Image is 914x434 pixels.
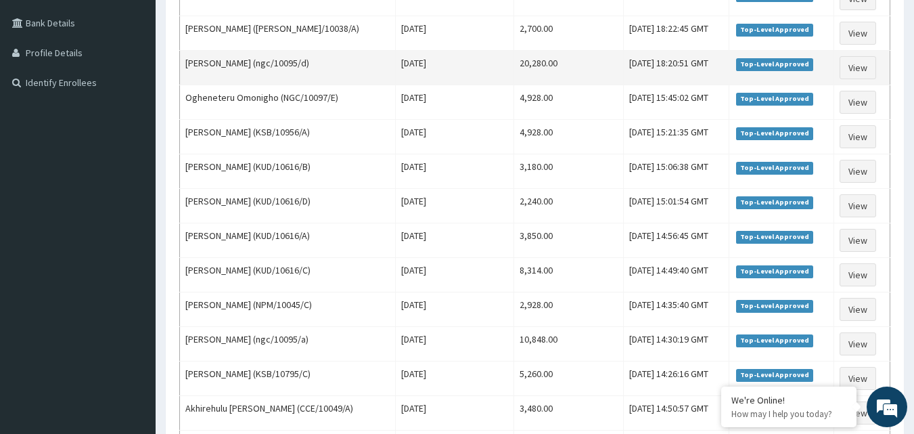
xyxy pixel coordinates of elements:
[222,7,254,39] div: Minimize live chat window
[396,16,514,51] td: [DATE]
[180,396,396,431] td: Akhirehulu [PERSON_NAME] (CCE/10049/A)
[736,162,814,174] span: Top-Level Approved
[623,292,729,327] td: [DATE] 14:35:40 GMT
[180,362,396,396] td: [PERSON_NAME] (KSB/10795/C)
[396,85,514,120] td: [DATE]
[623,16,729,51] td: [DATE] 18:22:45 GMT
[840,160,876,183] a: View
[396,223,514,258] td: [DATE]
[623,154,729,189] td: [DATE] 15:06:38 GMT
[736,196,814,209] span: Top-Level Approved
[736,334,814,347] span: Top-Level Approved
[840,263,876,286] a: View
[180,223,396,258] td: [PERSON_NAME] (KUD/10616/A)
[396,258,514,292] td: [DATE]
[513,16,623,51] td: 2,700.00
[623,396,729,431] td: [DATE] 14:50:57 GMT
[840,332,876,355] a: View
[623,189,729,223] td: [DATE] 15:01:54 GMT
[396,362,514,396] td: [DATE]
[180,189,396,223] td: [PERSON_NAME] (KUD/10616/D)
[396,327,514,362] td: [DATE]
[840,22,876,45] a: View
[840,367,876,390] a: View
[623,85,729,120] td: [DATE] 15:45:02 GMT
[840,194,876,217] a: View
[7,290,258,337] textarea: Type your message and hit 'Enter'
[180,154,396,189] td: [PERSON_NAME] (KUD/10616/B)
[180,85,396,120] td: Ogheneteru Omonigho (NGC/10097/E)
[840,402,876,425] a: View
[736,265,814,278] span: Top-Level Approved
[513,327,623,362] td: 10,848.00
[180,258,396,292] td: [PERSON_NAME] (KUD/10616/C)
[513,223,623,258] td: 3,850.00
[396,120,514,154] td: [DATE]
[513,51,623,85] td: 20,280.00
[78,131,187,267] span: We're online!
[840,298,876,321] a: View
[180,16,396,51] td: [PERSON_NAME] ([PERSON_NAME]/10038/A)
[731,394,846,406] div: We're Online!
[840,56,876,79] a: View
[736,231,814,243] span: Top-Level Approved
[180,292,396,327] td: [PERSON_NAME] (NPM/10045/C)
[623,258,729,292] td: [DATE] 14:49:40 GMT
[25,68,55,102] img: d_794563401_company_1708531726252_794563401
[736,24,814,36] span: Top-Level Approved
[840,91,876,114] a: View
[513,258,623,292] td: 8,314.00
[513,292,623,327] td: 2,928.00
[180,120,396,154] td: [PERSON_NAME] (KSB/10956/A)
[623,362,729,396] td: [DATE] 14:26:16 GMT
[70,76,227,93] div: Chat with us now
[736,127,814,139] span: Top-Level Approved
[736,300,814,312] span: Top-Level Approved
[513,120,623,154] td: 4,928.00
[513,396,623,431] td: 3,480.00
[513,154,623,189] td: 3,180.00
[731,408,846,420] p: How may I help you today?
[180,327,396,362] td: [PERSON_NAME] (ngc/10095/a)
[623,51,729,85] td: [DATE] 18:20:51 GMT
[513,362,623,396] td: 5,260.00
[623,120,729,154] td: [DATE] 15:21:35 GMT
[396,189,514,223] td: [DATE]
[396,396,514,431] td: [DATE]
[180,51,396,85] td: [PERSON_NAME] (ngc/10095/d)
[623,327,729,362] td: [DATE] 14:30:19 GMT
[840,229,876,252] a: View
[840,125,876,148] a: View
[513,189,623,223] td: 2,240.00
[736,369,814,381] span: Top-Level Approved
[513,85,623,120] td: 4,928.00
[396,292,514,327] td: [DATE]
[623,223,729,258] td: [DATE] 14:56:45 GMT
[396,154,514,189] td: [DATE]
[736,58,814,70] span: Top-Level Approved
[736,93,814,105] span: Top-Level Approved
[396,51,514,85] td: [DATE]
